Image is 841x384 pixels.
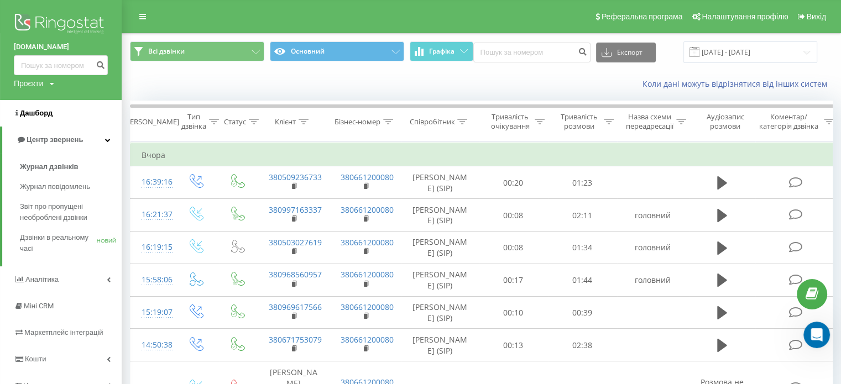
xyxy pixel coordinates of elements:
[275,117,296,127] font: Клієнт
[17,275,26,283] button: Вибір емодзі
[759,112,818,131] font: Коментар/категорія дзвінка
[803,322,830,348] iframe: Живий чат у інтеркомі
[32,8,49,26] img: Profile image for Fin
[503,243,523,253] font: 00:08
[20,233,88,253] font: Дзвінки в реальному часі
[503,177,523,188] font: 00:20
[9,234,212,281] div: Fin каже…
[20,109,53,117] font: Дашборд
[173,7,194,28] button: Головна
[14,79,43,88] font: Проєкти
[269,172,322,182] font: 380509236733
[25,275,59,283] font: Аналітика
[291,46,325,56] font: Основний
[7,7,28,28] button: go back
[626,112,673,131] font: Назва схеми переадресації
[335,117,380,127] font: Бізнес-номер
[142,274,173,285] font: 15:58:06
[269,237,322,248] a: 380503027619
[123,117,179,127] font: [PERSON_NAME]
[142,241,173,252] font: 16:19:15
[341,172,394,182] a: 380661200080
[617,48,642,57] font: Експорт
[53,275,61,283] button: Завантажити вкладений файл
[27,135,83,144] font: Центр звернень
[190,270,207,288] button: Надіслати повідомлення…
[572,340,592,350] font: 02:38
[341,334,394,345] a: 380661200080
[18,207,173,218] div: 😊
[18,240,173,273] div: Допоможіть користувачеві [PERSON_NAME] зрозуміти, як він справляється:
[24,302,54,310] font: Міні CRM
[9,14,212,233] div: Vladyslav каже…
[561,112,598,131] font: Тривалість розмови
[341,269,394,280] font: 380661200080
[54,13,170,30] p: Наші фахівці також можуть допомогти
[596,43,656,62] button: Експорт
[9,251,212,270] textarea: Повідомлення...
[642,78,827,89] font: Коли дані можуть відрізнятися від інших систем
[194,7,214,27] div: Закрити
[491,112,530,131] font: Тривалість очікування
[807,12,826,21] font: Вихід
[2,127,122,153] a: Центр звернень
[269,269,322,280] a: 380968560957
[473,43,591,62] input: Пошук за номером
[14,11,108,39] img: Логотип Ringostat
[341,204,394,215] a: 380661200080
[148,46,185,56] font: Всі дзвінки
[130,41,264,61] button: Всі дзвінки
[409,117,455,127] font: Співробітник
[20,162,79,171] font: Журнал дзвінків
[24,328,103,336] font: Маркетплейс інтеграцій
[412,269,467,291] font: [PERSON_NAME] (SIP)
[224,117,246,127] font: Статус
[269,204,322,215] a: 380997163337
[572,307,592,318] font: 00:39
[412,302,467,323] font: [PERSON_NAME] (SIP)
[142,150,165,160] font: Вчора
[20,202,87,222] font: Звіт про пропущені необроблені дзвінки
[412,237,467,259] font: [PERSON_NAME] (SIP)
[14,41,108,52] a: [DOMAIN_NAME]
[18,21,173,54] div: Дякую за звернення! ﻿Якщо виникнуть питання — обов'язково звертайтесь.
[341,237,394,248] a: 380661200080
[142,339,173,350] font: 14:50:38
[142,176,173,187] font: 16:39:16
[18,208,76,217] b: Гарного дня!
[412,204,467,226] font: [PERSON_NAME] (SIP)
[429,46,455,56] font: Графіка
[9,14,181,224] div: Дякую за звернення! Якщо виникнуть питання — обов'язково звертайтесь. Гарного дня!😊
[572,210,592,220] font: 02:11
[54,4,67,13] h1: Fin
[412,172,467,193] font: [PERSON_NAME] (SIP)
[635,210,671,220] font: головний
[412,334,467,356] font: [PERSON_NAME] (SIP)
[602,12,683,21] font: Реферальна програма
[14,43,69,51] font: [DOMAIN_NAME]
[503,307,523,318] font: 00:10
[20,177,122,197] a: Журнал повідомлень
[25,355,46,363] font: Кошти
[9,234,181,280] div: Допоможіть користувачеві [PERSON_NAME] зрозуміти, як він справляється:
[572,275,592,285] font: 01:44
[20,197,122,228] a: Звіт про пропущені необроблені дзвінки
[269,334,322,345] a: 380671753079
[341,302,394,312] font: 380661200080
[635,243,671,253] font: головний
[707,112,744,131] font: Аудіозапис розмови
[97,238,116,244] font: НОВИЙ
[20,228,122,259] a: Дзвінки в реальному часіНОВИЙ
[503,210,523,220] font: 00:08
[410,41,473,61] button: Графіка
[269,302,322,312] a: 380969617566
